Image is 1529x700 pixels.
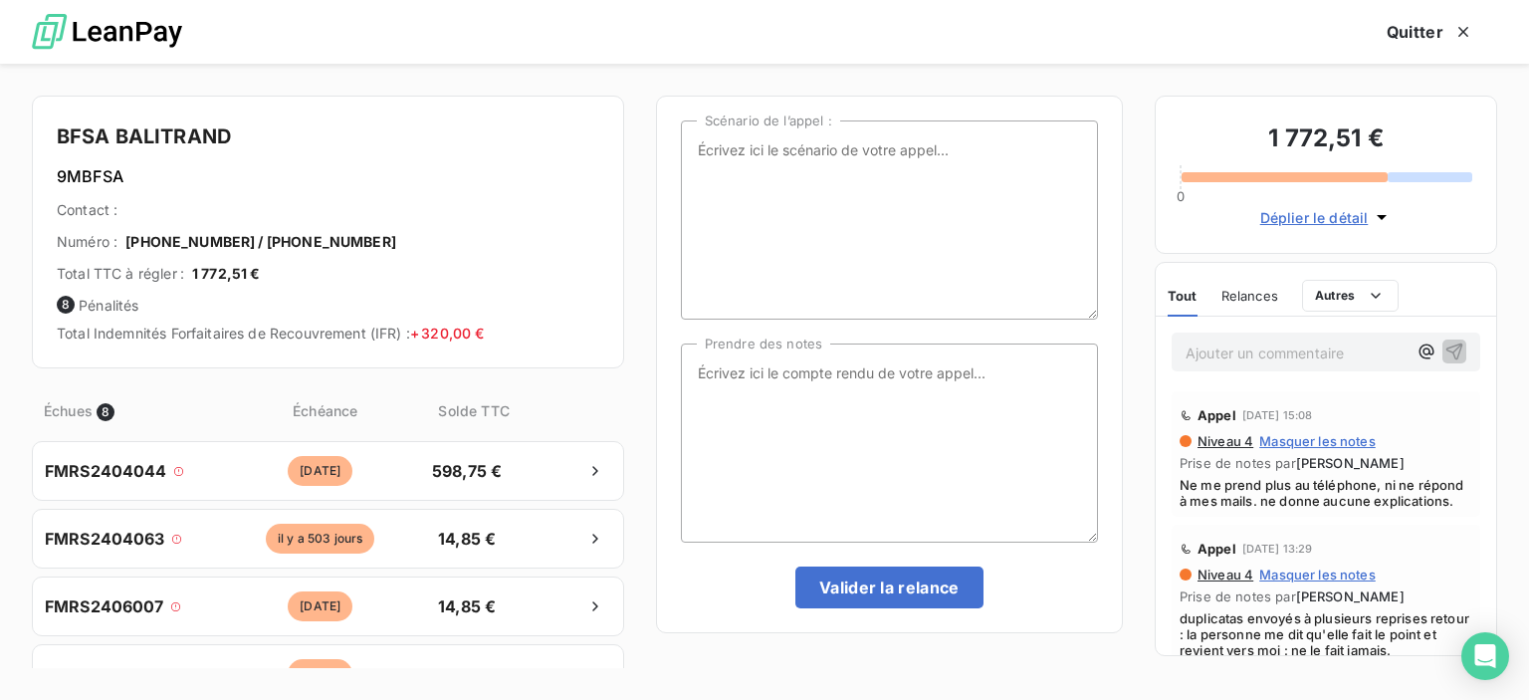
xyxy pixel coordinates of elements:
[1198,407,1236,423] span: Appel
[422,400,527,421] span: Solde TTC
[1180,120,1472,160] h3: 1 772,51 €
[57,325,484,342] span: Total Indemnités Forfaitaires de Recouvrement (IFR) :
[288,591,352,621] span: [DATE]
[266,524,374,554] span: il y a 503 jours
[1196,433,1253,449] span: Niveau 4
[1196,567,1253,583] span: Niveau 4
[1296,588,1405,604] span: [PERSON_NAME]
[415,594,520,618] span: 14,85 €
[57,296,599,316] span: Pénalités
[1461,632,1509,680] div: Open Intercom Messenger
[1363,11,1497,53] button: Quitter
[45,527,165,551] span: FMRS2404063
[192,264,261,284] span: 1 772,51 €
[57,200,117,220] span: Contact :
[45,594,164,618] span: FMRS2406007
[288,456,352,486] span: [DATE]
[125,232,396,252] span: [PHONE_NUMBER] / [PHONE_NUMBER]
[57,120,599,152] h4: BFSA BALITRAND
[1177,188,1185,204] span: 0
[44,400,93,421] span: Échues
[288,659,352,689] span: [DATE]
[1180,588,1472,604] span: Prise de notes par
[1168,288,1198,304] span: Tout
[32,5,182,60] img: logo LeanPay
[1180,610,1472,690] span: duplicatas envoyés à plusieurs reprises retour : la personne me dit qu'elle fait le point et revi...
[410,325,485,342] span: + 320,00 €
[1260,207,1369,228] span: Déplier le détail
[1242,409,1313,421] span: [DATE] 15:08
[1259,567,1376,583] span: Masquer les notes
[233,400,418,421] span: Échéance
[57,296,75,314] span: 8
[795,567,983,608] button: Valider la relance
[45,662,160,686] span: FMRS2412008
[57,164,599,188] h6: 9MBFSA
[1254,206,1399,229] button: Déplier le détail
[1302,280,1399,312] button: Autres
[415,459,520,483] span: 598,75 €
[1180,455,1472,471] span: Prise de notes par
[1259,433,1376,449] span: Masquer les notes
[415,662,520,686] span: 7,43 €
[1242,543,1313,555] span: [DATE] 13:29
[1296,455,1405,471] span: [PERSON_NAME]
[57,264,184,284] span: Total TTC à régler :
[97,403,114,421] span: 8
[1180,477,1472,509] span: Ne me prend plus au téléphone, ni ne répond à mes mails. ne donne aucune explications.
[415,527,520,551] span: 14,85 €
[45,459,167,483] span: FMRS2404044
[1198,541,1236,557] span: Appel
[1221,288,1278,304] span: Relances
[57,232,117,252] span: Numéro :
